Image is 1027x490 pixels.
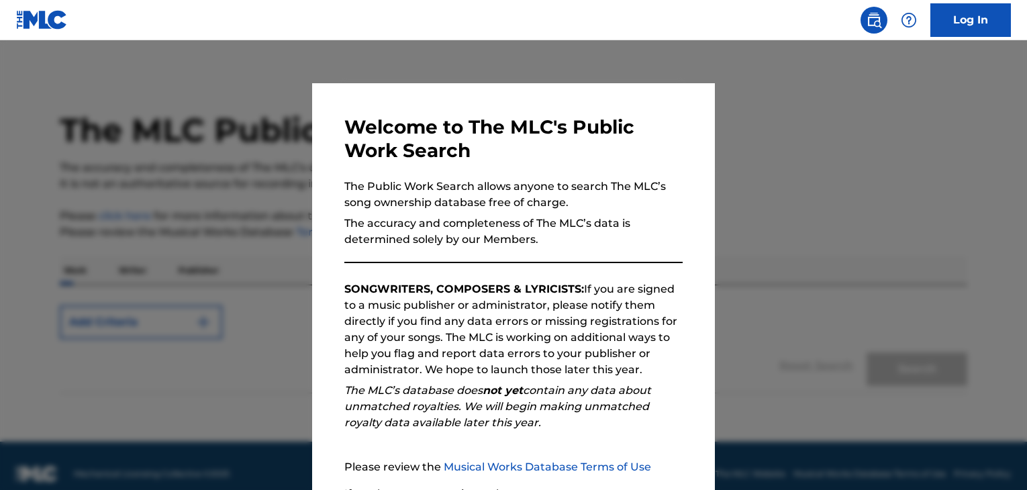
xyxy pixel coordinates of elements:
[901,12,917,28] img: help
[930,3,1011,37] a: Log In
[344,215,683,248] p: The accuracy and completeness of The MLC’s data is determined solely by our Members.
[344,459,683,475] p: Please review the
[344,283,584,295] strong: SONGWRITERS, COMPOSERS & LYRICISTS:
[861,7,887,34] a: Public Search
[344,115,683,162] h3: Welcome to The MLC's Public Work Search
[344,384,651,429] em: The MLC’s database does contain any data about unmatched royalties. We will begin making unmatche...
[344,179,683,211] p: The Public Work Search allows anyone to search The MLC’s song ownership database free of charge.
[866,12,882,28] img: search
[344,281,683,378] p: If you are signed to a music publisher or administrator, please notify them directly if you find ...
[895,7,922,34] div: Help
[444,460,651,473] a: Musical Works Database Terms of Use
[16,10,68,30] img: MLC Logo
[483,384,523,397] strong: not yet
